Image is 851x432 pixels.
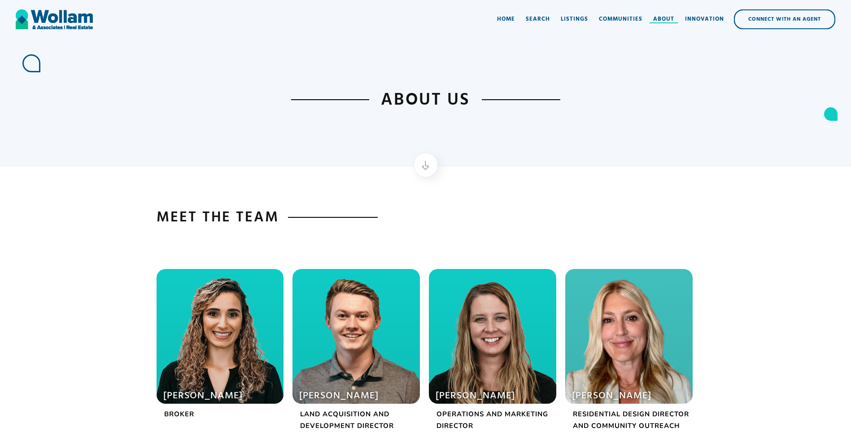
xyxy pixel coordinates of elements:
div: About [653,15,674,24]
div: Home [497,15,515,24]
p: Land Acquisition and Development Director [292,408,420,432]
h1: about us [369,88,482,111]
a: Connect with an Agent [734,9,835,29]
div: Search [526,15,550,24]
a: home [16,6,93,33]
h1: [PERSON_NAME] [163,390,265,402]
a: Communities [594,6,648,33]
div: Innovation [685,15,724,24]
div: Communities [599,15,642,24]
p: Broker [157,408,284,420]
a: Listings [555,6,594,33]
a: About [648,6,680,33]
h1: [PERSON_NAME] [436,390,537,402]
p: Operations and Marketing Director [429,408,556,432]
div: Connect with an Agent [735,10,834,28]
h1: [PERSON_NAME] [299,390,401,402]
h1: [PERSON_NAME] [572,390,674,402]
a: Search [520,6,555,33]
a: Home [492,6,520,33]
div: Listings [561,15,588,24]
h1: Meet the team [157,209,279,227]
a: Innovation [680,6,729,33]
p: Residential Design Director and Community Outreach [565,408,693,432]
